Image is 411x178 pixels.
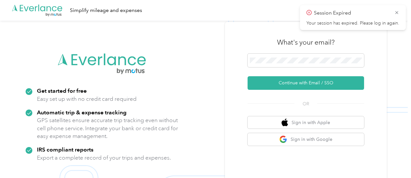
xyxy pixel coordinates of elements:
[248,116,364,129] button: apple logoSign in with Apple
[277,38,335,47] h3: What's your email?
[294,100,317,107] span: OR
[70,6,142,15] div: Simplify mileage and expenses
[314,9,390,17] p: Session Expired
[282,119,288,127] img: apple logo
[37,87,87,94] strong: Get started for free
[37,109,127,116] strong: Automatic trip & expense tracking
[37,116,178,140] p: GPS satellites ensure accurate trip tracking even without cell phone service. Integrate your bank...
[248,76,364,90] button: Continue with Email / SSO
[37,146,94,153] strong: IRS compliant reports
[279,135,287,143] img: google logo
[37,154,171,162] p: Export a complete record of your trips and expenses.
[306,20,399,26] p: Your session has expired. Please log in again.
[37,95,137,103] p: Easy set up with no credit card required
[248,133,364,146] button: google logoSign in with Google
